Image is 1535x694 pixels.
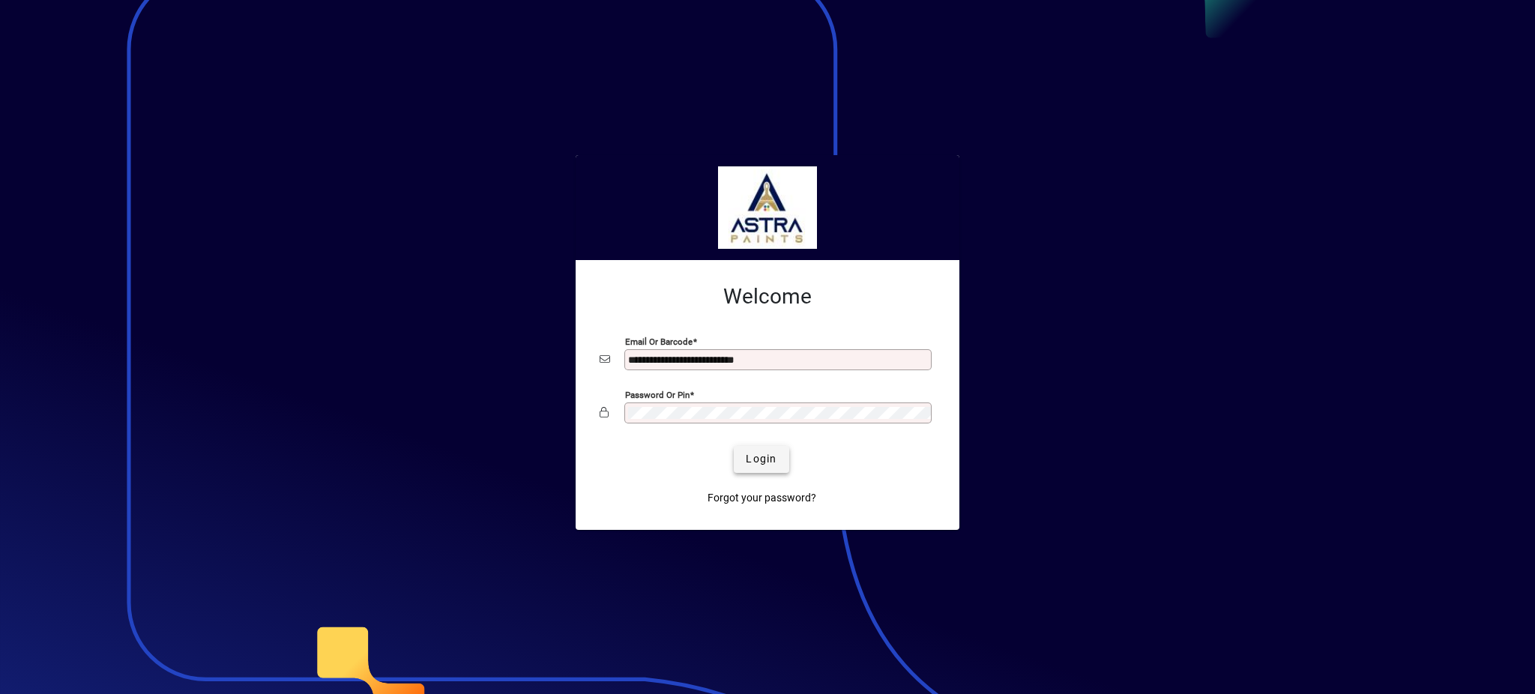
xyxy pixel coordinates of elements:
a: Forgot your password? [702,485,822,512]
mat-label: Password or Pin [625,389,690,399]
span: Login [746,451,776,467]
button: Login [734,446,788,473]
mat-label: Email or Barcode [625,336,693,346]
h2: Welcome [600,284,935,310]
span: Forgot your password? [708,490,816,506]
